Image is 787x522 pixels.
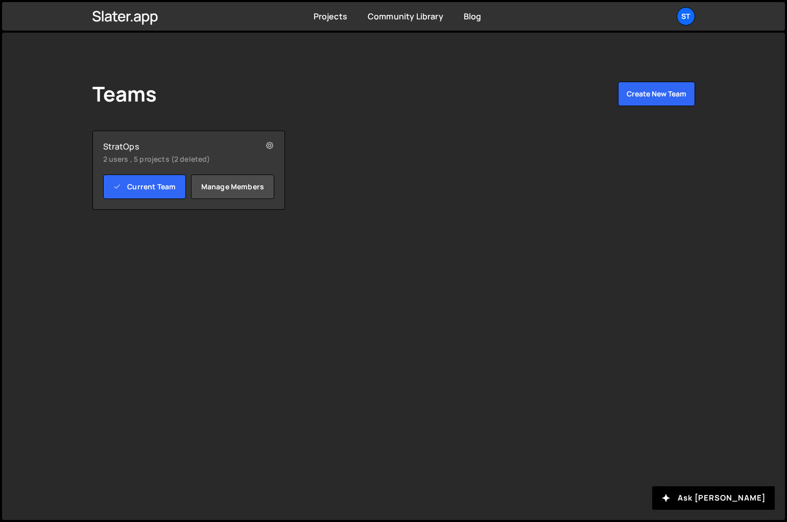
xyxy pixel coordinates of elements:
small: 2 users , 5 projects (2 deleted) [103,154,244,164]
a: Community Library [368,11,443,22]
a: Projects [314,11,347,22]
button: Create New Team [618,82,695,106]
a: St [677,7,695,26]
a: Blog [464,11,482,22]
button: Ask [PERSON_NAME] [652,486,775,510]
a: Manage members [191,175,274,199]
h1: Teams [92,82,157,106]
a: Current Team [103,175,186,199]
h2: StratOps [103,141,244,152]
